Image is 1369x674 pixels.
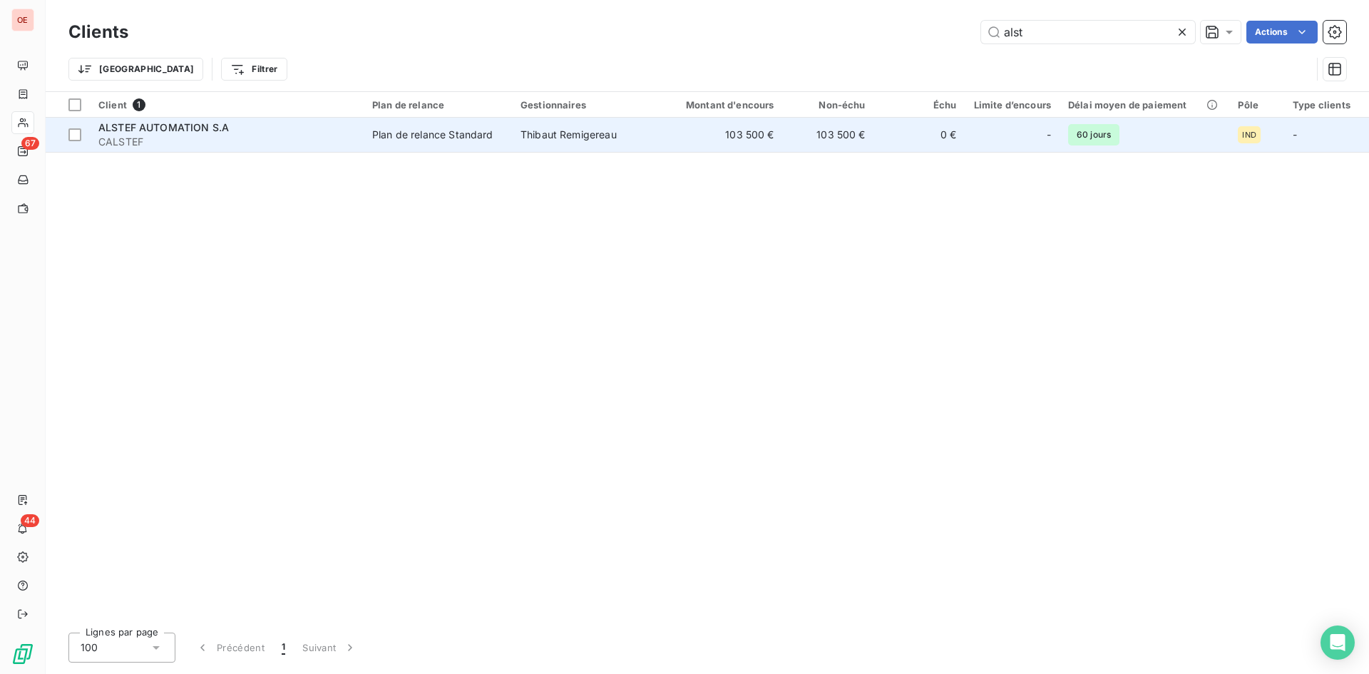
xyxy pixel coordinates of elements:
div: Plan de relance [372,99,503,111]
div: Délai moyen de paiement [1068,99,1221,111]
span: 100 [81,640,98,655]
span: - [1047,128,1051,142]
span: CALSTEF [98,135,355,149]
span: Thibaut Remigereau [521,128,617,141]
td: 0 € [874,118,965,152]
button: Suivant [294,633,366,663]
div: OE [11,9,34,31]
button: [GEOGRAPHIC_DATA] [68,58,203,81]
td: 103 500 € [783,118,874,152]
span: 44 [21,514,39,527]
div: Non-échu [791,99,866,111]
span: - [1293,128,1297,141]
span: 67 [21,137,39,150]
div: Pôle [1238,99,1276,111]
button: Précédent [187,633,273,663]
div: Gestionnaires [521,99,652,111]
h3: Clients [68,19,128,45]
div: Open Intercom Messenger [1321,626,1355,660]
div: Plan de relance Standard [372,128,493,142]
span: Client [98,99,127,111]
td: 103 500 € [660,118,783,152]
div: Échu [883,99,957,111]
img: Logo LeanPay [11,643,34,665]
span: ALSTEF AUTOMATION S.A [98,121,229,133]
span: 60 jours [1068,124,1119,145]
button: 1 [273,633,294,663]
div: Limite d’encours [974,99,1051,111]
span: 1 [282,640,285,655]
div: Montant d'encours [669,99,774,111]
span: IND [1242,131,1256,139]
button: Actions [1246,21,1318,44]
span: 1 [133,98,145,111]
button: Filtrer [221,58,287,81]
input: Rechercher [981,21,1195,44]
div: Type clients [1293,99,1368,111]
